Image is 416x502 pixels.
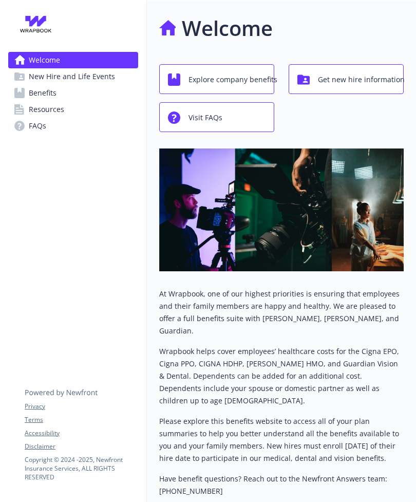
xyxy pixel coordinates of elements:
a: FAQs [8,118,138,134]
button: Explore company benefits [159,64,274,94]
h1: Welcome [182,13,273,44]
a: New Hire and Life Events [8,68,138,85]
p: At Wrapbook, one of our highest priorities is ensuring that employees and their family members ar... [159,288,404,337]
button: Visit FAQs [159,102,274,132]
span: New Hire and Life Events [29,68,115,85]
a: Accessibility [25,429,138,438]
span: Get new hire information [318,70,405,89]
p: Copyright © 2024 - 2025 , Newfront Insurance Services, ALL RIGHTS RESERVED [25,455,138,481]
span: FAQs [29,118,46,134]
p: Please explore this benefits website to access all of your plan summaries to help you better unde... [159,415,404,464]
span: Resources [29,101,64,118]
p: Wrapbook helps cover employees’ healthcare costs for the Cigna EPO, Cigna PPO, CIGNA HDHP, [PERSO... [159,345,404,407]
img: overview page banner [159,148,404,271]
a: Welcome [8,52,138,68]
span: Benefits [29,85,56,101]
button: Get new hire information [289,64,404,94]
a: Privacy [25,402,138,411]
span: Visit FAQs [188,108,222,127]
span: Welcome [29,52,60,68]
a: Terms [25,415,138,424]
span: Explore company benefits [188,70,277,89]
a: Benefits [8,85,138,101]
a: Disclaimer [25,442,138,451]
a: Resources [8,101,138,118]
p: Have benefit questions? Reach out to the Newfront Answers team: [PHONE_NUMBER] [159,473,404,497]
